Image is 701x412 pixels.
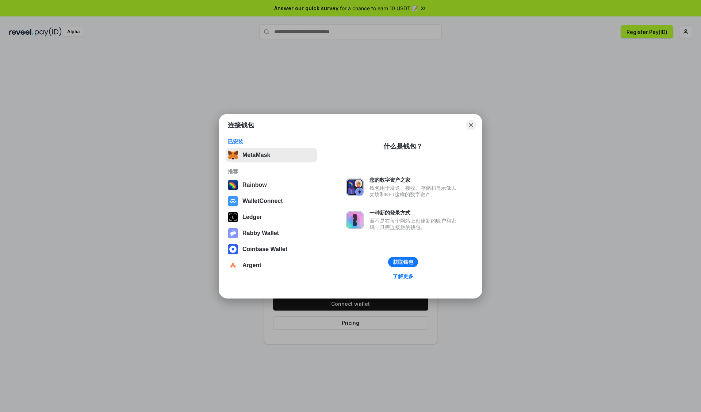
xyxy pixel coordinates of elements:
[393,259,413,265] div: 获取钱包
[228,212,238,222] img: svg+xml,%3Csvg%20xmlns%3D%22http%3A%2F%2Fwww.w3.org%2F2000%2Fsvg%22%20width%3D%2228%22%20height%3...
[346,211,364,229] img: svg+xml,%3Csvg%20xmlns%3D%22http%3A%2F%2Fwww.w3.org%2F2000%2Fsvg%22%20fill%3D%22none%22%20viewBox...
[228,121,254,130] h1: 连接钱包
[388,272,418,281] a: 了解更多
[228,260,238,270] img: svg+xml,%3Csvg%20width%3D%2228%22%20height%3D%2228%22%20viewBox%3D%220%200%2028%2028%22%20fill%3D...
[226,210,317,224] button: Ledger
[242,152,270,158] div: MetaMask
[383,142,423,151] div: 什么是钱包？
[242,230,279,236] div: Rabby Wallet
[228,180,238,190] img: svg+xml,%3Csvg%20width%3D%22120%22%20height%3D%22120%22%20viewBox%3D%220%200%20120%20120%22%20fil...
[388,257,418,267] button: 获取钱包
[228,138,315,145] div: 已安装
[242,182,267,188] div: Rainbow
[226,194,317,208] button: WalletConnect
[226,258,317,273] button: Argent
[466,120,476,130] button: Close
[393,273,413,280] div: 了解更多
[242,214,262,220] div: Ledger
[369,217,460,231] div: 而不是在每个网站上创建新的账户和密码，只需连接您的钱包。
[242,262,261,269] div: Argent
[226,226,317,240] button: Rabby Wallet
[369,185,460,198] div: 钱包用于发送、接收、存储和显示像以太坊和NFT这样的数字资产。
[346,178,364,196] img: svg+xml,%3Csvg%20xmlns%3D%22http%3A%2F%2Fwww.w3.org%2F2000%2Fsvg%22%20fill%3D%22none%22%20viewBox...
[228,150,238,160] img: svg+xml,%3Csvg%20fill%3D%22none%22%20height%3D%2233%22%20viewBox%3D%220%200%2035%2033%22%20width%...
[228,228,238,238] img: svg+xml,%3Csvg%20xmlns%3D%22http%3A%2F%2Fwww.w3.org%2F2000%2Fsvg%22%20fill%3D%22none%22%20viewBox...
[226,242,317,257] button: Coinbase Wallet
[242,246,287,253] div: Coinbase Wallet
[242,198,283,204] div: WalletConnect
[226,148,317,162] button: MetaMask
[369,209,460,216] div: 一种新的登录方式
[228,244,238,254] img: svg+xml,%3Csvg%20width%3D%2228%22%20height%3D%2228%22%20viewBox%3D%220%200%2028%2028%22%20fill%3D...
[226,178,317,192] button: Rainbow
[228,168,315,175] div: 推荐
[369,177,460,183] div: 您的数字资产之家
[228,196,238,206] img: svg+xml,%3Csvg%20width%3D%2228%22%20height%3D%2228%22%20viewBox%3D%220%200%2028%2028%22%20fill%3D...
